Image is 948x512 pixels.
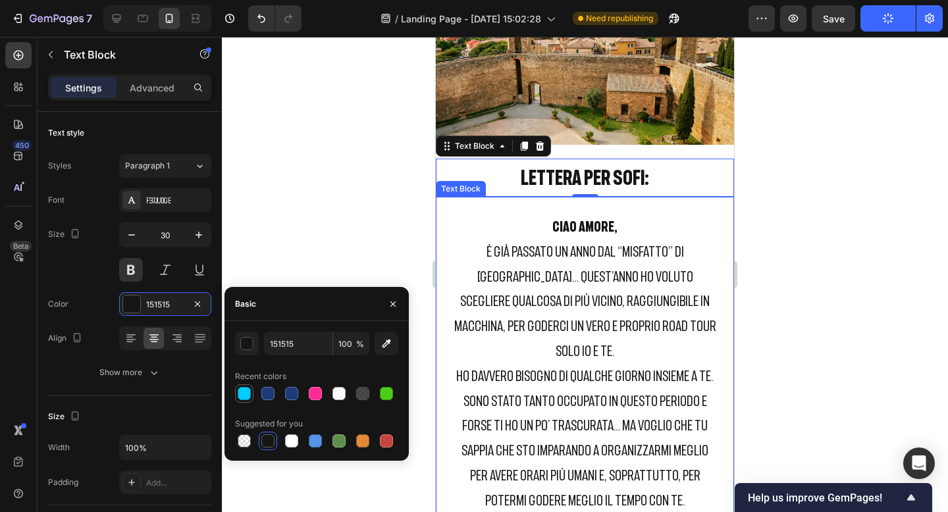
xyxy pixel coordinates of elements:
div: Width [48,442,70,453]
input: Eg: FFFFFF [264,332,332,355]
div: Text style [48,127,84,139]
span: % [356,338,364,350]
input: Auto [120,436,211,459]
p: è già passato un anno dal “misfatto” di [GEOGRAPHIC_DATA]… Quest’anno ho voluto scegliere qualcos... [18,178,280,476]
span: Save [823,13,845,24]
div: Add... [146,477,208,489]
div: Padding [48,476,78,488]
div: Suggested for you [235,418,303,430]
div: 151515 [146,299,184,311]
div: 450 [13,140,32,151]
p: Text Block [64,47,176,63]
button: Paragraph 1 [119,154,211,178]
span: Landing Page - [DATE] 15:02:28 [401,12,541,26]
div: Color [48,298,68,310]
div: F37Judge [146,195,208,207]
div: Show more [99,366,161,379]
span: / [395,12,398,26]
div: Text Block [3,146,47,158]
button: Show more [48,361,211,384]
iframe: Design area [436,37,734,512]
div: Recent colors [235,371,286,382]
div: Size [48,226,83,243]
span: Help us improve GemPages! [748,492,903,504]
button: Show survey - Help us improve GemPages! [748,490,919,505]
p: Advanced [130,81,174,95]
button: Save [812,5,855,32]
div: Basic [235,298,256,310]
span: Need republishing [586,13,653,24]
div: Size [48,408,83,426]
div: Undo/Redo [248,5,302,32]
div: Styles [48,160,71,172]
div: Open Intercom Messenger [903,448,935,479]
p: 7 [86,11,92,26]
strong: Ciao amore, [117,182,182,197]
p: Settings [65,81,102,95]
span: Paragraph 1 [125,160,170,172]
div: Align [48,330,85,347]
div: Font [48,194,65,206]
div: Beta [10,241,32,251]
button: 7 [5,5,98,32]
